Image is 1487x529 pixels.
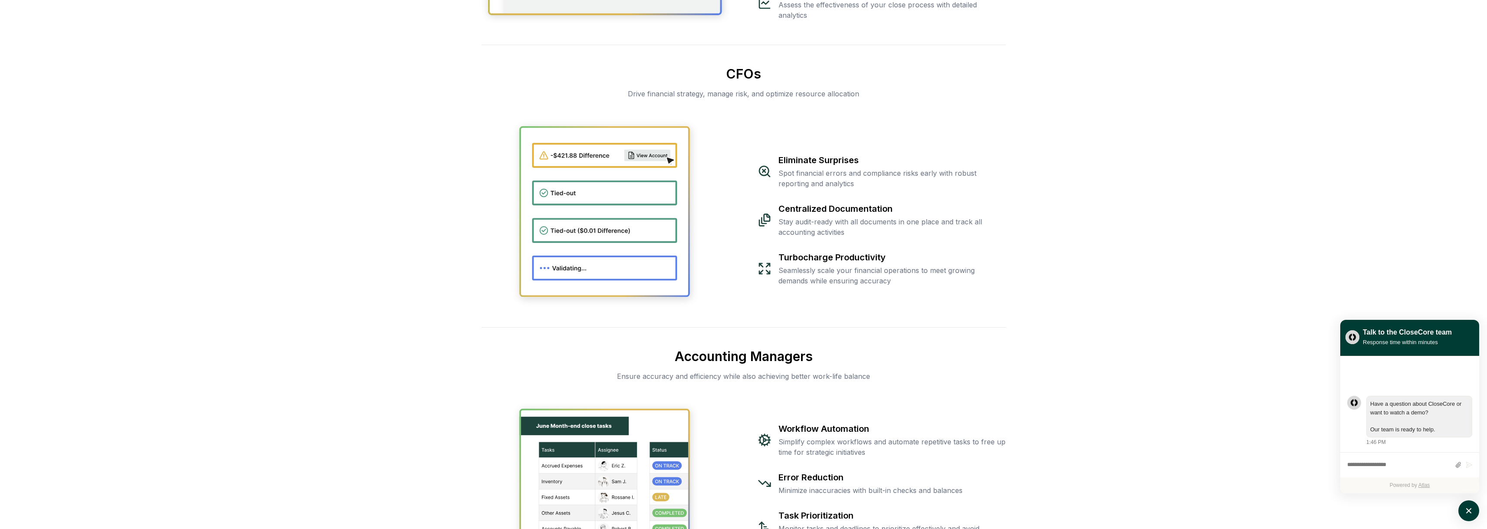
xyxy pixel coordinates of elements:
img: yblje5SQxOoZuw2TcITt_icon.png [1345,330,1359,344]
div: atlas-message [1347,396,1472,446]
div: Powered by [1340,477,1479,493]
img: Reconcilliations [512,120,699,306]
div: Response time within minutes [1363,338,1452,347]
div: Eliminate Surprises [778,154,1006,166]
div: Stay audit-ready with all documents in one place and track all accounting activities [778,217,1006,237]
div: atlas-composer [1347,457,1472,473]
div: Turbocharge Productivity [778,251,1006,263]
div: atlas-message-text [1370,400,1468,434]
div: 1:46 PM [1366,438,1386,446]
div: Centralized Documentation [778,203,1006,215]
div: Seamlessly scale your financial operations to meet growing demands while ensuring accuracy [778,265,1006,286]
div: atlas-ticket [1340,356,1479,493]
div: Minimize inaccuracies with built-in checks and balances [778,485,963,496]
div: Spot financial errors and compliance risks early with robust reporting and analytics [778,168,1006,189]
div: Simplify complex workflows and automate repetitive tasks to free up time for strategic initiatives [778,437,1006,457]
div: atlas-window [1340,320,1479,493]
div: Wednesday, August 13, 1:46 PM [1366,396,1472,446]
div: Task Prioritization [778,509,1006,522]
div: CFOs [481,66,1006,82]
div: Talk to the CloseCore team [1363,327,1452,338]
div: atlas-message-bubble [1366,396,1472,437]
a: Atlas [1418,482,1430,488]
div: Accounting Managers [481,348,1006,364]
div: Workflow Automation [778,423,1006,435]
button: Attach files by clicking or dropping files here [1455,461,1461,469]
p: Ensure accuracy and efficiency while also achieving better work-life balance [481,371,1006,381]
div: Error Reduction [778,471,963,483]
p: Drive financial strategy, manage risk, and optimize resource allocation [481,89,1006,99]
button: atlas-launcher [1458,500,1479,521]
div: atlas-message-author-avatar [1347,396,1361,410]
